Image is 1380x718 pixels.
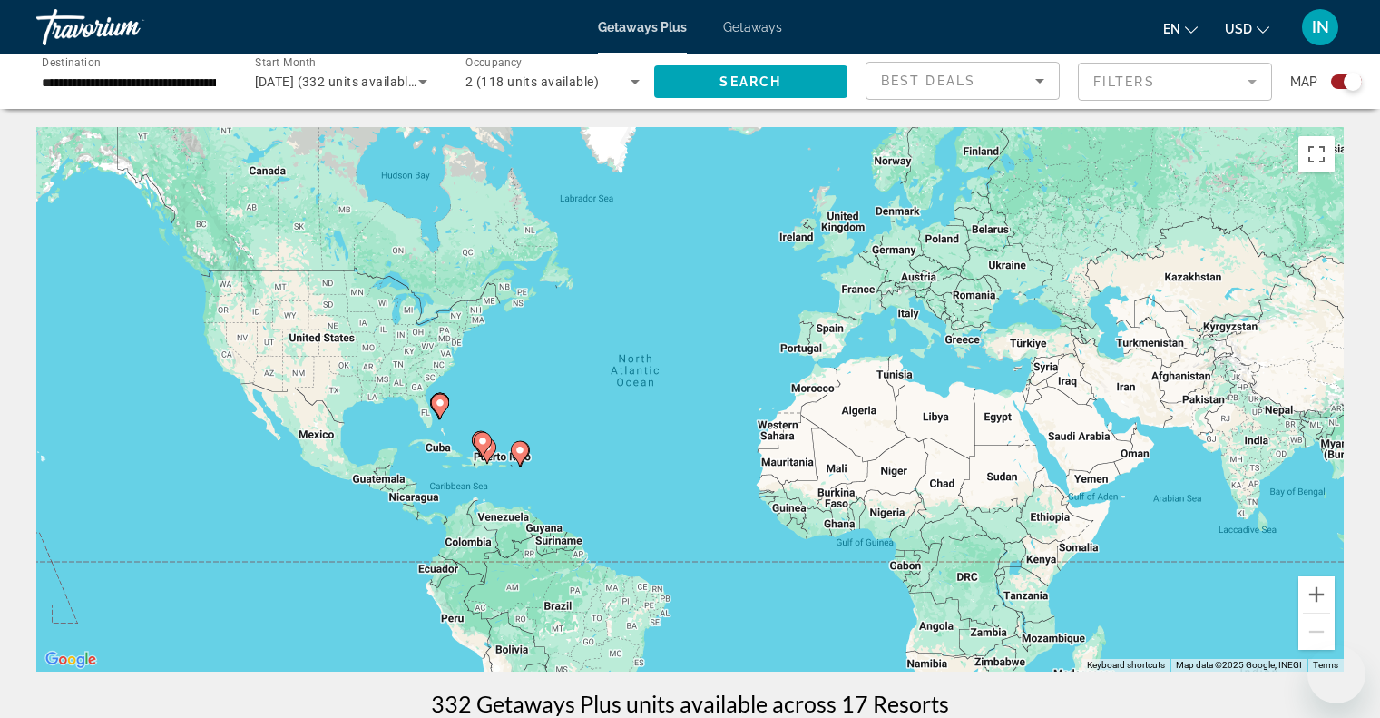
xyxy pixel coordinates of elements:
span: Destination [42,55,101,68]
span: Map [1290,69,1317,94]
button: User Menu [1297,8,1344,46]
span: Map data ©2025 Google, INEGI [1176,660,1302,670]
span: Start Month [255,56,316,69]
span: en [1163,22,1180,36]
a: Travorium [36,4,218,51]
button: Keyboard shortcuts [1087,659,1165,672]
h1: 332 Getaways Plus units available across 17 Resorts [431,690,949,717]
iframe: Button to launch messaging window [1307,645,1365,703]
span: Search [719,74,781,89]
img: Google [41,648,101,672]
button: Change currency [1225,15,1269,42]
button: Zoom in [1298,576,1335,613]
span: Occupancy [465,56,523,69]
button: Filter [1078,62,1272,102]
button: Zoom out [1298,614,1335,650]
button: Change language [1163,15,1198,42]
span: [DATE] (332 units available) [255,74,420,89]
button: Search [654,65,848,98]
a: Getaways Plus [598,20,687,34]
span: USD [1225,22,1252,36]
mat-select: Sort by [881,70,1044,92]
span: Best Deals [881,74,975,88]
a: Getaways [723,20,782,34]
button: Toggle fullscreen view [1298,136,1335,172]
span: 2 (118 units available) [465,74,599,89]
a: Open this area in Google Maps (opens a new window) [41,648,101,672]
span: IN [1312,18,1329,36]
